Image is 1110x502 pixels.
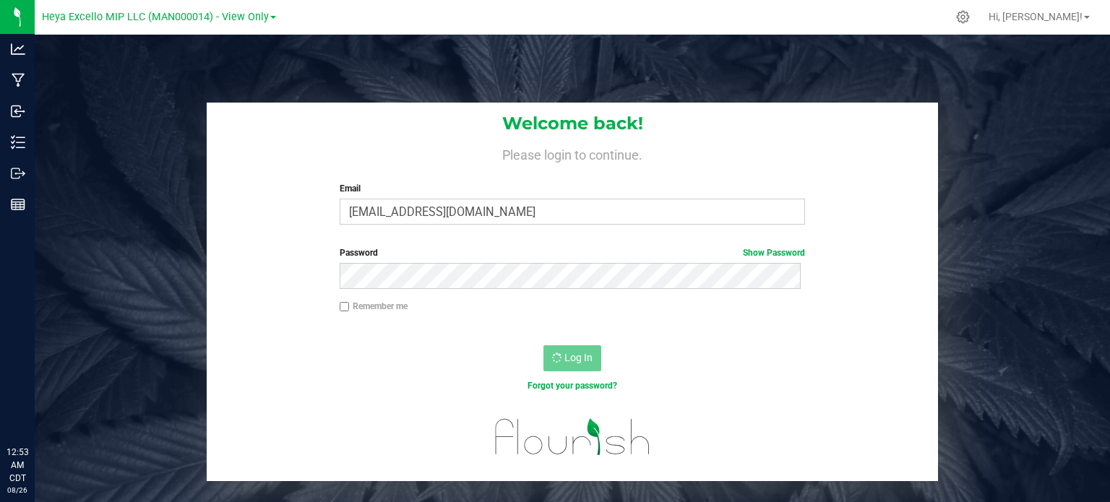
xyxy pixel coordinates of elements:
[340,300,408,313] label: Remember me
[543,345,601,371] button: Log In
[528,381,617,391] a: Forgot your password?
[207,144,938,162] h4: Please login to continue.
[11,197,25,212] inline-svg: Reports
[42,11,269,23] span: Heya Excello MIP LLC (MAN000014) - View Only
[989,11,1083,22] span: Hi, [PERSON_NAME]!
[481,407,664,466] img: flourish_logo.svg
[340,302,350,312] input: Remember me
[743,248,805,258] a: Show Password
[564,352,593,363] span: Log In
[954,10,972,24] div: Manage settings
[11,135,25,150] inline-svg: Inventory
[7,446,28,485] p: 12:53 AM CDT
[207,114,938,133] h1: Welcome back!
[11,104,25,118] inline-svg: Inbound
[340,248,378,258] span: Password
[11,166,25,181] inline-svg: Outbound
[340,182,806,195] label: Email
[11,42,25,56] inline-svg: Analytics
[7,485,28,495] p: 08/26
[11,73,25,87] inline-svg: Manufacturing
